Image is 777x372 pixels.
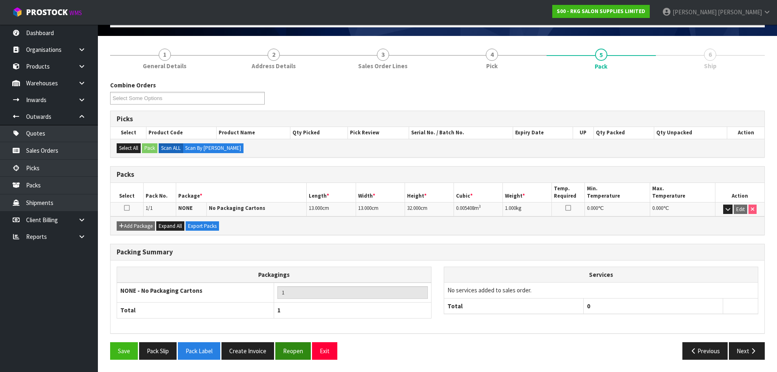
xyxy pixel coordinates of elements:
th: Expiry Date [513,127,573,138]
span: 1/1 [146,205,153,212]
label: Combine Orders [110,81,156,89]
th: Width [356,183,405,202]
span: ProStock [26,7,68,18]
h3: Picks [117,115,758,123]
td: No services added to sales order. [444,283,758,298]
button: Pack Slip [139,342,177,360]
span: 0.005408 [456,205,474,212]
td: m [454,202,503,216]
span: [PERSON_NAME] [718,8,762,16]
th: Pack No. [143,183,176,202]
button: Previous [682,342,728,360]
th: Qty Packed [593,127,654,138]
th: Total [117,303,274,318]
button: Reopen [275,342,311,360]
button: Select All [117,143,141,153]
label: Scan ALL [159,143,183,153]
th: Serial No. / Batch No. [409,127,513,138]
button: Export Packs [186,221,219,231]
th: Temp. Required [552,183,584,202]
th: Qty Picked [290,127,348,138]
th: UP [573,127,593,138]
button: Save [110,342,138,360]
button: Pack [142,143,157,153]
button: Edit [734,205,747,214]
strong: NONE - No Packaging Cartons [120,287,202,294]
span: Address Details [252,62,296,70]
span: [PERSON_NAME] [673,8,717,16]
span: General Details [143,62,186,70]
span: 32.000 [407,205,421,212]
td: cm [307,202,356,216]
span: 1 [277,306,281,314]
th: Select [111,127,146,138]
th: Services [444,267,758,283]
button: Pack Label [178,342,220,360]
th: Qty Unpacked [654,127,727,138]
button: Next [729,342,765,360]
span: 13.000 [358,205,372,212]
span: Ship [704,62,717,70]
button: Expand All [156,221,184,231]
span: Pack [595,62,607,71]
span: 1.000 [505,205,516,212]
td: ℃ [650,202,715,216]
th: Action [727,127,764,138]
span: Expand All [159,223,182,229]
span: 0.000 [587,205,598,212]
span: Pack [110,75,765,366]
th: Packagings [117,267,432,283]
strong: No Packaging Cartons [209,205,265,212]
th: Pick Review [348,127,409,138]
th: Weight [503,183,552,202]
span: Pick [486,62,498,70]
th: Max. Temperature [650,183,715,202]
th: Product Name [217,127,290,138]
img: cube-alt.png [12,7,22,17]
th: Total [444,298,584,314]
sup: 3 [479,204,481,209]
td: kg [503,202,552,216]
strong: S00 - RKG SALON SUPPLIES LIMITED [557,8,645,15]
th: Package [176,183,307,202]
th: Select [111,183,143,202]
span: 6 [704,49,716,61]
span: 0 [587,302,590,310]
span: 13.000 [309,205,322,212]
span: 4 [486,49,498,61]
strong: NONE [178,205,193,212]
button: Exit [312,342,337,360]
th: Product Code [146,127,217,138]
span: Sales Order Lines [358,62,407,70]
th: Cubic [454,183,503,202]
th: Length [307,183,356,202]
span: 1 [159,49,171,61]
h3: Packing Summary [117,248,758,256]
a: S00 - RKG SALON SUPPLIES LIMITED [552,5,650,18]
td: cm [405,202,454,216]
td: ℃ [584,202,650,216]
th: Action [715,183,764,202]
td: cm [356,202,405,216]
button: Add Package [117,221,155,231]
span: 2 [268,49,280,61]
button: Create Invoice [221,342,274,360]
th: Height [405,183,454,202]
small: WMS [69,9,82,17]
th: Min. Temperature [584,183,650,202]
span: 3 [377,49,389,61]
h3: Packs [117,171,758,178]
span: 0.000 [652,205,663,212]
label: Scan By [PERSON_NAME] [183,143,244,153]
span: 5 [595,49,607,61]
